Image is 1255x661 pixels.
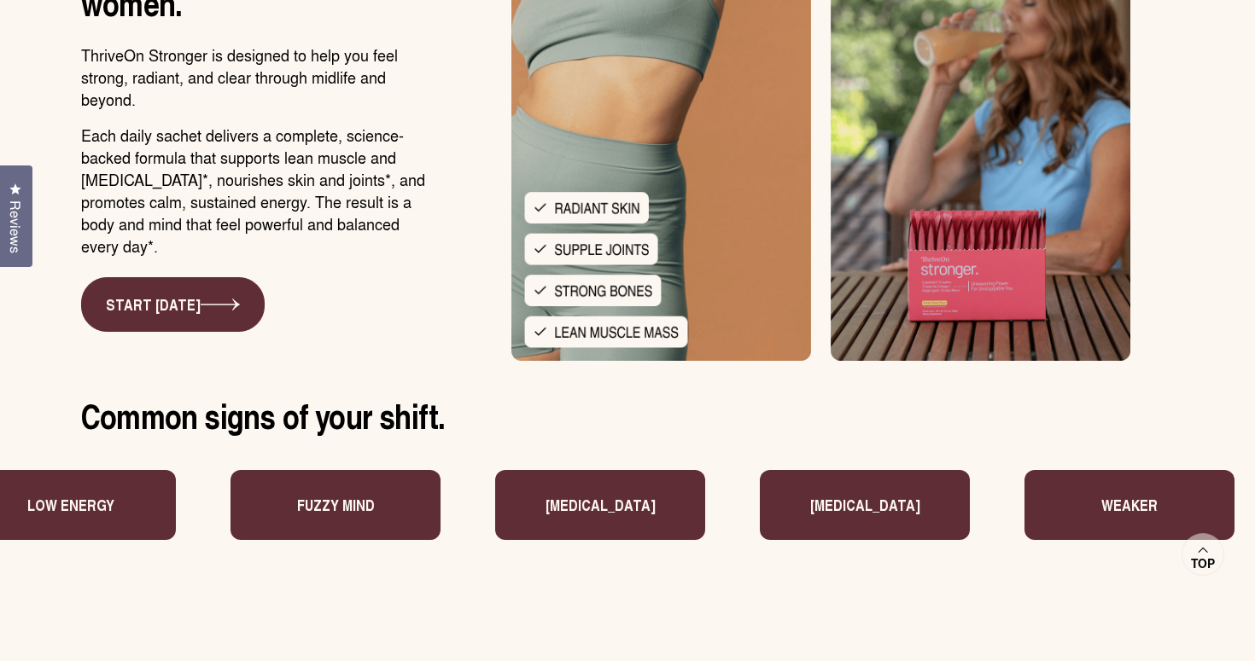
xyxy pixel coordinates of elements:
[81,277,265,332] a: START [DATE]
[81,124,434,257] p: Each daily sachet delivers a complete, science-backed formula that supports lean muscle and [MEDI...
[81,395,1174,436] h2: Common signs of your shift.
[271,494,349,516] p: Fuzzy mind
[4,200,26,253] span: Reviews
[81,43,434,110] p: ThriveOn Stronger is designed to help you feel strong, radiant, and clear through midlife and bey...
[1077,494,1133,516] p: Weaker
[785,494,895,516] p: [MEDICAL_DATA]
[3,494,90,516] p: Low energy
[1191,556,1215,571] span: Top
[520,494,630,516] p: [MEDICAL_DATA]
